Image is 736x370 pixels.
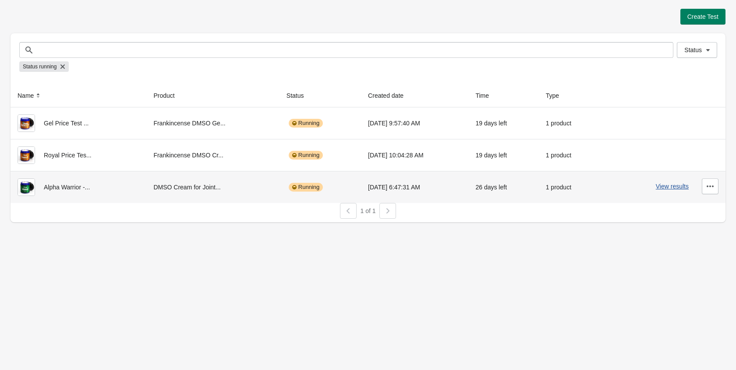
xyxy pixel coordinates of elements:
[684,46,702,53] span: Status
[360,207,375,214] span: 1 of 1
[687,13,718,20] span: Create Test
[364,88,416,103] button: Created date
[472,88,501,103] button: Time
[368,114,461,132] div: [DATE] 9:57:40 AM
[44,152,92,159] span: Royal Price Tes...
[289,183,323,192] div: Running
[475,114,531,132] div: 19 days left
[153,146,272,164] div: Frankincense DMSO Cr...
[546,146,593,164] div: 1 product
[289,151,323,160] div: Running
[475,146,531,164] div: 19 days left
[368,146,461,164] div: [DATE] 10:04:28 AM
[14,88,46,103] button: Name
[542,88,571,103] button: Type
[546,114,593,132] div: 1 product
[153,114,272,132] div: Frankincense DMSO Ge...
[283,88,316,103] button: Status
[475,178,531,196] div: 26 days left
[23,61,57,72] span: Status running
[44,184,90,191] span: Alpha Warrior -...
[677,42,717,58] button: Status
[546,178,593,196] div: 1 product
[150,88,187,103] button: Product
[680,9,725,25] button: Create Test
[656,183,689,190] button: View results
[368,178,461,196] div: [DATE] 6:47:31 AM
[44,120,88,127] span: Gel Price Test ...
[153,178,272,196] div: DMSO Cream for Joint...
[289,119,323,128] div: Running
